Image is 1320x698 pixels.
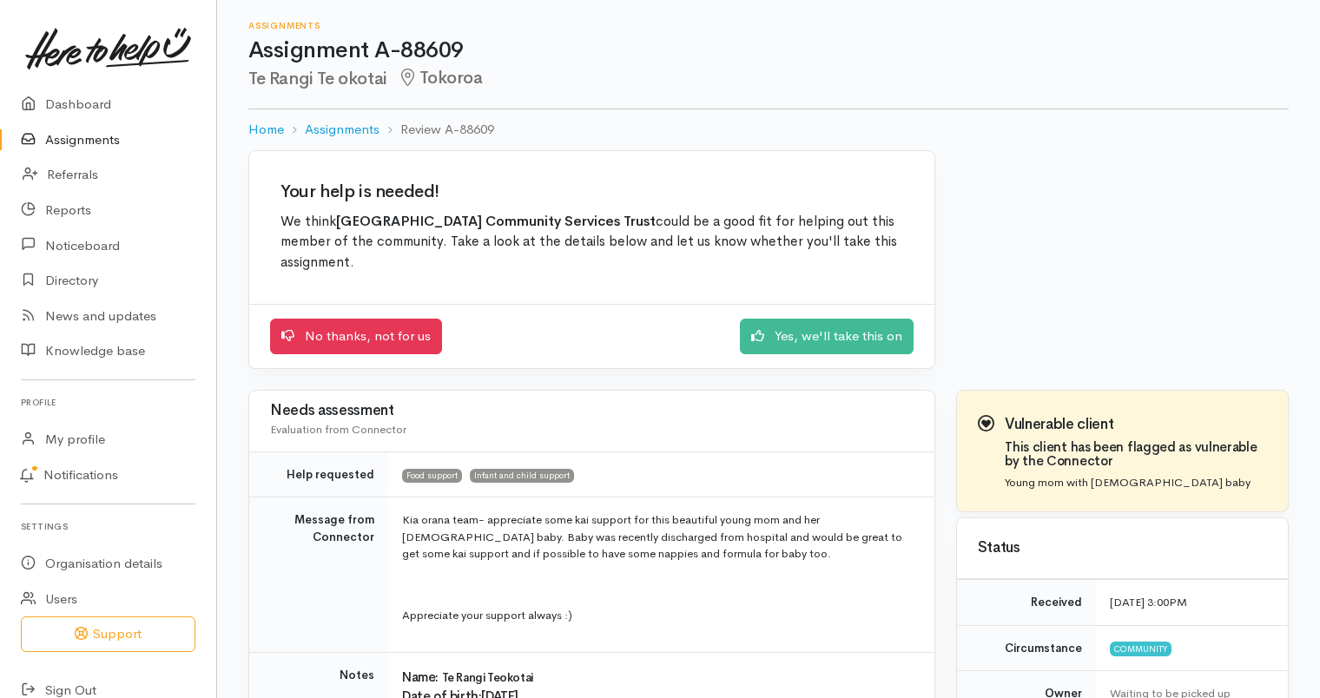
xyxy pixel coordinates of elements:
span: Name: [402,668,439,685]
span: Tokoroa [398,67,483,89]
button: Support [21,616,195,652]
b: [GEOGRAPHIC_DATA] Community Services Trust [336,213,656,230]
h6: Assignments [248,21,1289,30]
span: Te Rangi Teokotai [442,670,533,685]
a: Home [248,120,284,140]
span: Infant and child support [470,469,574,483]
time: [DATE] 3:00PM [1110,595,1187,609]
h3: Status [978,540,1267,556]
li: Review A-88609 [379,120,494,140]
span: Evaluation from Connector [270,422,406,437]
h3: Vulnerable client [1005,417,1267,433]
span: Food support [402,469,462,483]
h1: Assignment A-88609 [248,38,1289,63]
td: Received [957,580,1096,626]
h6: Profile [21,391,195,414]
a: No thanks, not for us [270,319,442,354]
td: Message from Connector [249,497,388,653]
nav: breadcrumb [248,109,1289,150]
h2: Te Rangi Te okotai [248,69,1289,89]
a: Assignments [305,120,379,140]
h4: This client has been flagged as vulnerable by the Connector [1005,440,1267,469]
p: Appreciate your support always :) [402,607,914,624]
a: Yes, we'll take this on [740,319,914,354]
td: Circumstance [957,625,1096,671]
h3: Needs assessment [270,403,914,419]
h6: Settings [21,515,195,538]
p: We think could be a good fit for helping out this member of the community. Take a look at the det... [280,212,903,273]
span: Community [1110,642,1171,655]
td: Help requested [249,451,388,497]
h2: Your help is needed! [280,182,903,201]
p: Kia orana team- appreciate some kai support for this beautiful young mom and her [DEMOGRAPHIC_DAT... [402,511,914,563]
p: Young mom with [DEMOGRAPHIC_DATA] baby [1005,474,1267,491]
